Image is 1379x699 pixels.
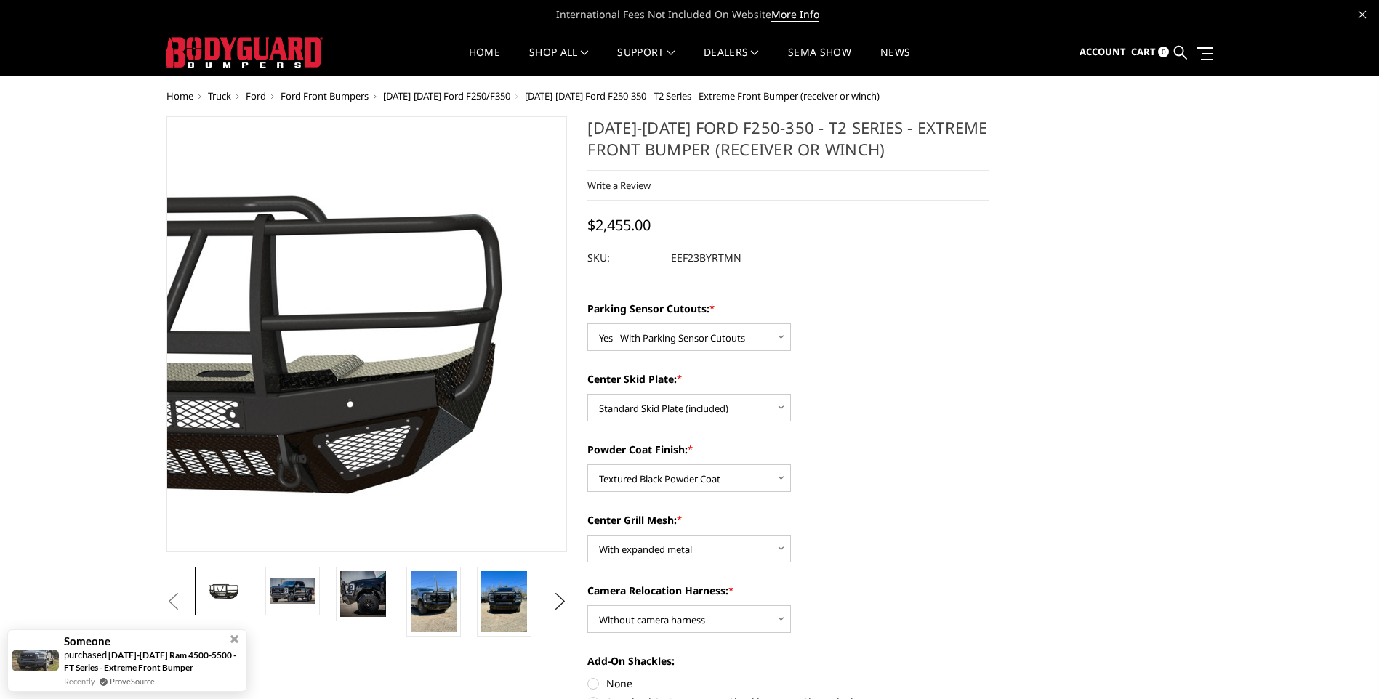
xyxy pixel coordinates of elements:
[246,89,266,102] a: Ford
[587,116,989,171] h1: [DATE]-[DATE] Ford F250-350 - T2 Series - Extreme Front Bumper (receiver or winch)
[587,583,989,598] label: Camera Relocation Harness:
[788,47,851,76] a: SEMA Show
[64,635,110,647] span: Someone
[166,37,323,68] img: BODYGUARD BUMPERS
[383,89,510,102] a: [DATE]-[DATE] Ford F250/F350
[549,591,571,613] button: Next
[270,578,315,603] img: 2023-2025 Ford F250-350 - T2 Series - Extreme Front Bumper (receiver or winch)
[166,89,193,102] a: Home
[587,179,651,192] a: Write a Review
[1080,45,1126,58] span: Account
[587,301,989,316] label: Parking Sensor Cutouts:
[110,675,155,687] a: ProveSource
[340,571,386,617] img: 2023-2025 Ford F250-350 - T2 Series - Extreme Front Bumper (receiver or winch)
[481,571,527,632] img: 2023-2025 Ford F250-350 - T2 Series - Extreme Front Bumper (receiver or winch)
[587,442,989,457] label: Powder Coat Finish:
[771,7,819,22] a: More Info
[587,512,989,528] label: Center Grill Mesh:
[1080,33,1126,72] a: Account
[1131,45,1156,58] span: Cart
[208,89,231,102] a: Truck
[64,675,95,687] span: Recently
[64,650,236,673] a: [DATE]-[DATE] Ram 4500-5500 - FT Series - Extreme Front Bumper
[587,245,660,271] dt: SKU:
[12,650,59,671] img: provesource social proof notification image
[199,578,245,604] img: 2023-2025 Ford F250-350 - T2 Series - Extreme Front Bumper (receiver or winch)
[880,47,910,76] a: News
[671,245,741,271] dd: EEF23BYRTMN
[587,653,989,668] label: Add-On Shackles:
[411,571,457,632] img: 2023-2025 Ford F250-350 - T2 Series - Extreme Front Bumper (receiver or winch)
[64,649,107,660] span: purchased
[469,47,500,76] a: Home
[529,47,588,76] a: shop all
[587,371,989,387] label: Center Skid Plate:
[166,116,568,552] a: 2023-2025 Ford F250-350 - T2 Series - Extreme Front Bumper (receiver or winch)
[704,47,759,76] a: Dealers
[1131,33,1169,72] a: Cart 0
[525,89,880,102] span: [DATE]-[DATE] Ford F250-350 - T2 Series - Extreme Front Bumper (receiver or winch)
[1158,47,1169,57] span: 0
[163,591,185,613] button: Previous
[587,215,651,235] span: $2,455.00
[617,47,675,76] a: Support
[1306,629,1379,699] iframe: Chat Widget
[587,676,989,691] label: None
[281,89,369,102] a: Ford Front Bumpers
